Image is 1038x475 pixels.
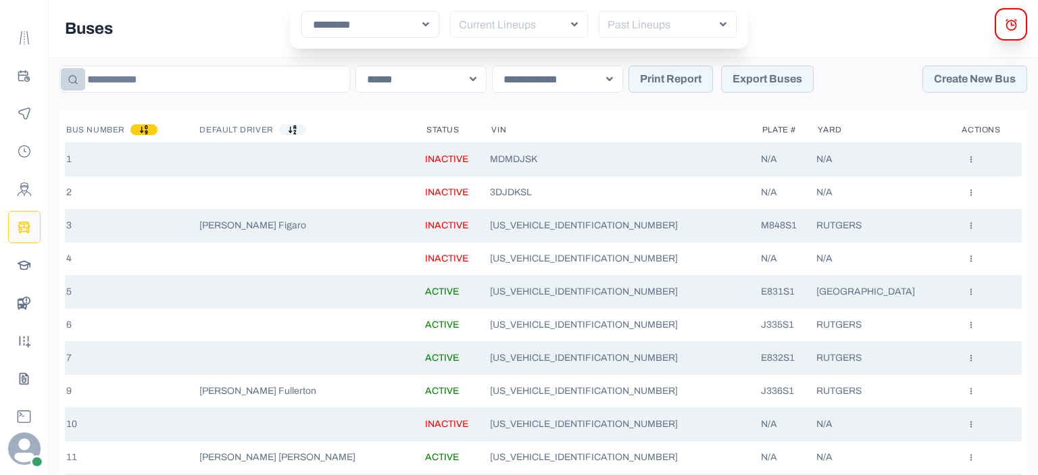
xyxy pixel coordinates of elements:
[8,173,41,205] button: Drivers
[425,286,488,297] p: ACTIVE
[761,452,814,463] p: N/A
[199,220,422,231] p: [PERSON_NAME] Figaro
[733,72,802,85] p: Export Buses
[960,347,982,369] button: User Action
[816,452,958,463] p: N/A
[815,117,959,143] th: YARD
[761,353,814,364] p: E832S1
[489,117,759,143] th: VIN
[490,154,758,165] p: MDMDJSK
[960,380,982,402] button: User Action
[8,324,41,357] button: Yards
[8,135,41,168] button: Payroll
[816,187,958,198] p: N/A
[490,253,758,264] p: [US_VEHICLE_IDENTIFICATION_NUMBER]
[816,154,958,165] p: N/A
[995,8,1027,41] button: alerts Modal
[490,220,758,231] p: [US_VEHICLE_IDENTIFICATION_NUMBER]
[425,253,488,264] p: INACTIVE
[628,66,713,93] button: Print Report
[199,124,273,135] p: Default Driver
[761,320,814,330] p: J335S1
[761,286,814,297] p: E831S1
[424,117,489,143] th: Status
[199,452,422,463] p: [PERSON_NAME] [PERSON_NAME]
[761,220,814,231] p: M848S1
[490,187,758,198] p: 3DJDKSL
[816,386,958,397] p: RUTGERS
[8,211,41,243] button: Buses
[8,97,41,130] button: Monitoring
[816,253,958,264] p: N/A
[960,248,982,270] button: User Action
[960,314,982,336] button: User Action
[960,215,982,236] button: User Action
[425,220,488,231] p: INACTIVE
[761,419,814,430] p: N/A
[960,447,982,468] button: User Action
[816,320,958,330] p: RUTGERS
[8,400,41,432] button: Dblogs
[8,22,41,54] button: Route Templates
[960,414,982,435] button: User Action
[8,249,41,281] button: Schools
[960,182,982,203] button: User Action
[959,117,1022,143] th: Actions
[721,66,814,93] button: Export Buses
[66,187,197,198] p: 2
[602,17,722,33] p: Past Lineups
[425,353,488,364] p: ACTIVE
[453,17,574,33] p: Current Lineups
[425,187,488,198] p: INACTIVE
[761,187,814,198] p: N/A
[66,124,125,135] p: Bus Number
[960,281,982,303] button: User Action
[65,16,1022,41] p: Buses
[66,353,197,364] p: 7
[425,452,488,463] p: ACTIVE
[66,253,197,264] p: 4
[8,286,41,319] button: BusData
[960,149,982,170] button: User Action
[66,320,197,330] p: 6
[816,419,958,430] p: N/A
[8,362,41,395] button: Csvparser
[816,353,958,364] p: RUTGERS
[425,320,488,330] p: ACTIVE
[761,386,814,397] p: J336S1
[425,386,488,397] p: ACTIVE
[66,286,197,297] p: 5
[8,432,41,465] svg: avatar
[490,320,758,330] p: [US_VEHICLE_IDENTIFICATION_NUMBER]
[922,66,1027,93] button: Create New Bus
[199,386,422,397] p: [PERSON_NAME] Fullerton
[761,253,814,264] p: N/A
[490,386,758,397] p: [US_VEHICLE_IDENTIFICATION_NUMBER]
[490,419,758,430] p: [US_VEHICLE_IDENTIFICATION_NUMBER]
[425,154,488,165] p: INACTIVE
[816,220,958,231] p: RUTGERS
[66,220,197,231] p: 3
[490,286,758,297] p: [US_VEHICLE_IDENTIFICATION_NUMBER]
[66,386,197,397] p: 9
[760,117,816,143] th: Plate #
[66,452,197,463] p: 11
[816,286,958,297] p: [GEOGRAPHIC_DATA]
[66,154,197,165] p: 1
[490,353,758,364] p: [US_VEHICLE_IDENTIFICATION_NUMBER]
[640,72,701,85] p: Print Report
[8,59,41,92] button: Planning
[66,419,197,430] p: 10
[761,154,814,165] p: N/A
